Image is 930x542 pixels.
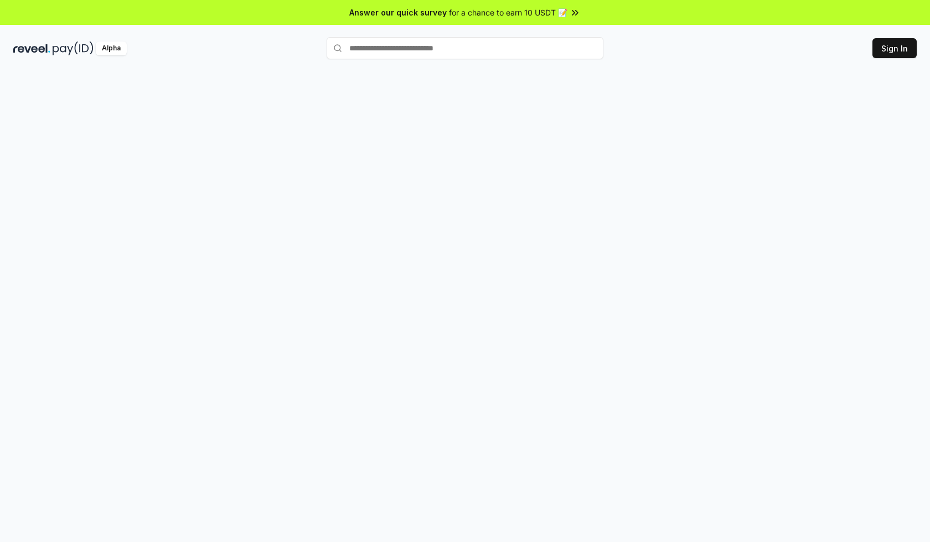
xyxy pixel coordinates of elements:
[449,7,567,18] span: for a chance to earn 10 USDT 📝
[53,42,94,55] img: pay_id
[349,7,447,18] span: Answer our quick survey
[13,42,50,55] img: reveel_dark
[96,42,127,55] div: Alpha
[872,38,917,58] button: Sign In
